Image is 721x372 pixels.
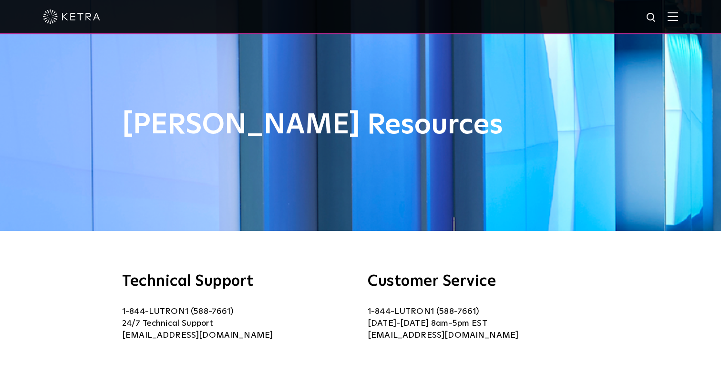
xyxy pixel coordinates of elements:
img: Hamburger%20Nav.svg [668,12,678,21]
h1: [PERSON_NAME] Resources [122,110,599,141]
h3: Technical Support [122,274,353,289]
a: [EMAIL_ADDRESS][DOMAIN_NAME] [122,331,273,340]
p: 1-844-LUTRON1 (588-7661) [DATE]-[DATE] 8am-5pm EST [EMAIL_ADDRESS][DOMAIN_NAME] [368,306,599,342]
h3: Customer Service [368,274,599,289]
img: search icon [646,12,658,24]
p: 1-844-LUTRON1 (588-7661) 24/7 Technical Support [122,306,353,342]
img: ketra-logo-2019-white [43,10,100,24]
